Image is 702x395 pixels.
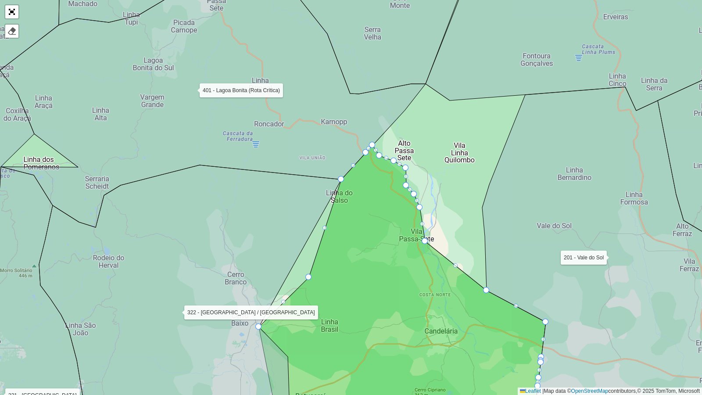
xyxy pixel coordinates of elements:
a: Leaflet [520,388,541,394]
a: OpenStreetMap [571,388,609,394]
div: Remover camada(s) [5,25,18,38]
span: | [542,388,544,394]
div: Map data © contributors,© 2025 TomTom, Microsoft [518,388,702,395]
a: Abrir mapa em tela cheia [5,5,18,18]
